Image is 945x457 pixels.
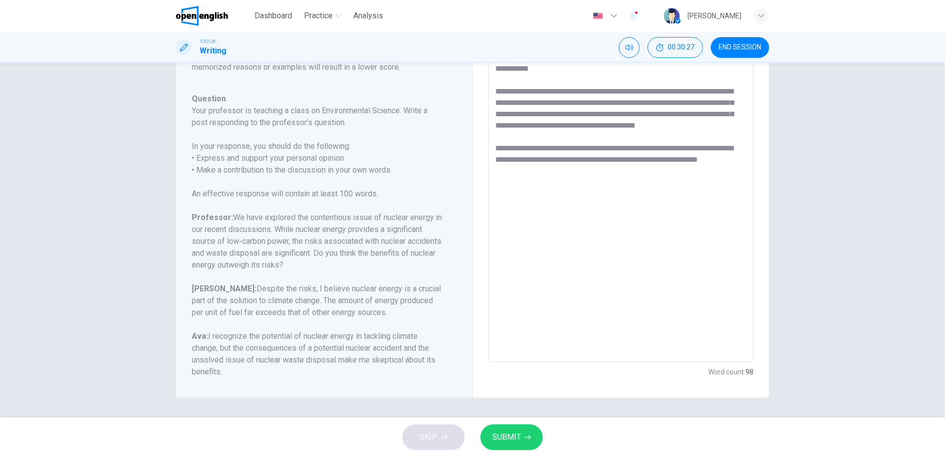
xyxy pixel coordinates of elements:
[647,37,703,58] div: Hide
[492,430,521,444] span: SUBMIT
[176,6,228,26] img: OpenEnglish logo
[192,212,444,271] h6: We have explored the contentious issue of nuclear energy in our recent discussions. While nuclear...
[619,37,640,58] div: Mute
[255,10,292,22] span: Dashboard
[592,12,604,20] img: en
[192,283,444,319] h6: Despite the risks, I believe nuclear energy is a crucial part of the solution to climate change. ...
[176,6,251,26] a: OpenEnglish logo
[192,330,444,378] h6: I recognize the potential of nuclear energy in tackling climate change, but the consequences of a...
[192,93,444,105] h6: Question
[192,213,233,222] b: Professor:
[711,37,769,58] button: END SESSION
[349,7,387,25] button: Analysis
[708,366,753,378] h6: Word count :
[687,10,741,22] div: [PERSON_NAME]
[200,45,226,57] h1: Writing
[192,284,257,293] b: [PERSON_NAME]:
[200,38,215,45] span: TOEFL®
[664,8,680,24] img: Profile picture
[192,331,208,341] b: Ava:
[192,188,444,200] h6: An effective response will contain at least 100 words.
[251,7,296,25] button: Dashboard
[192,140,444,176] h6: In your response, you should do the following: • Express and support your personal opinion • Make...
[300,7,345,25] button: Practice
[304,10,333,22] span: Practice
[647,37,703,58] button: 00:30:27
[353,10,383,22] span: Analysis
[745,368,753,376] strong: 98
[480,424,543,450] button: SUBMIT
[668,44,694,51] span: 00:30:27
[719,44,761,51] span: END SESSION
[192,105,444,129] h6: Your professor is teaching a class on Environmental Science. Write a post responding to the profe...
